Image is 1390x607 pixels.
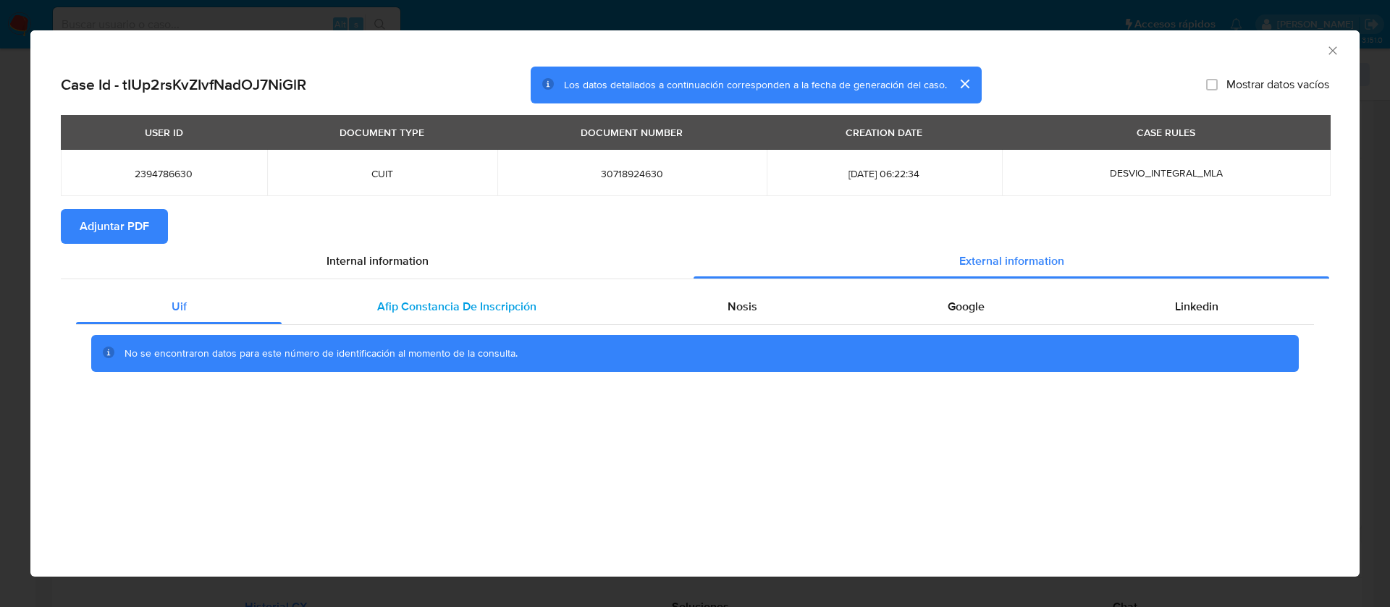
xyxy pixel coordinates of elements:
[1128,120,1204,145] div: CASE RULES
[947,67,982,101] button: cerrar
[564,77,947,92] span: Los datos detallados a continuación corresponden a la fecha de generación del caso.
[285,167,480,180] span: CUIT
[78,167,250,180] span: 2394786630
[1326,43,1339,56] button: Cerrar ventana
[784,167,985,180] span: [DATE] 06:22:34
[728,298,757,315] span: Nosis
[1110,166,1223,180] span: DESVIO_INTEGRAL_MLA
[61,244,1329,279] div: Detailed info
[172,298,187,315] span: Uif
[76,289,1314,324] div: Detailed external info
[327,252,429,269] span: Internal information
[1206,79,1218,90] input: Mostrar datos vacíos
[61,209,168,244] button: Adjuntar PDF
[959,252,1064,269] span: External information
[331,120,433,145] div: DOCUMENT TYPE
[1175,298,1218,315] span: Linkedin
[377,298,536,315] span: Afip Constancia De Inscripción
[515,167,749,180] span: 30718924630
[136,120,192,145] div: USER ID
[30,30,1360,577] div: closure-recommendation-modal
[948,298,985,315] span: Google
[125,346,518,360] span: No se encontraron datos para este número de identificación al momento de la consulta.
[1226,77,1329,92] span: Mostrar datos vacíos
[837,120,931,145] div: CREATION DATE
[80,211,149,242] span: Adjuntar PDF
[572,120,691,145] div: DOCUMENT NUMBER
[61,75,306,94] h2: Case Id - tIUp2rsKvZIvfNadOJ7NiGlR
